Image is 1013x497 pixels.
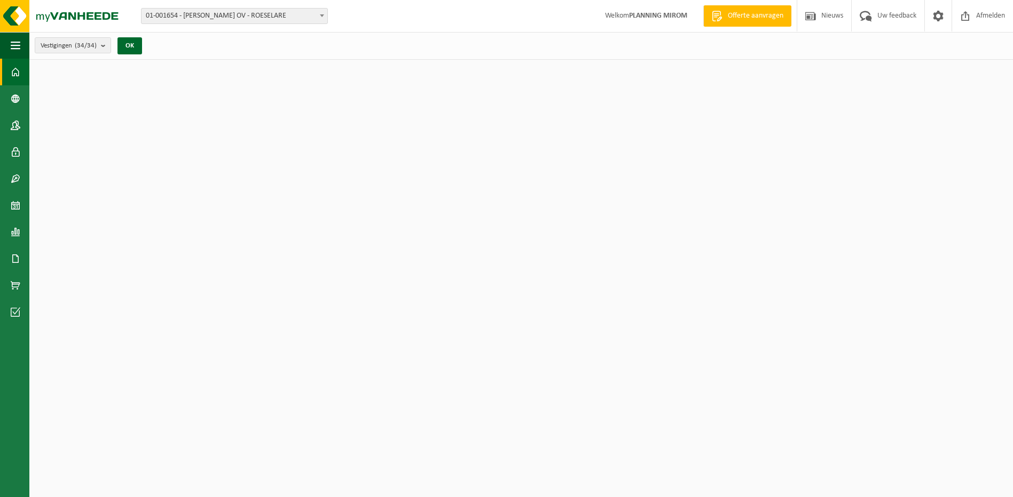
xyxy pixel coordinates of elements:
[41,38,97,54] span: Vestigingen
[35,37,111,53] button: Vestigingen(34/34)
[629,12,687,20] strong: PLANNING MIROM
[117,37,142,54] button: OK
[703,5,791,27] a: Offerte aanvragen
[141,8,328,24] span: 01-001654 - MIROM ROESELARE OV - ROESELARE
[142,9,327,23] span: 01-001654 - MIROM ROESELARE OV - ROESELARE
[75,42,97,49] count: (34/34)
[725,11,786,21] span: Offerte aanvragen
